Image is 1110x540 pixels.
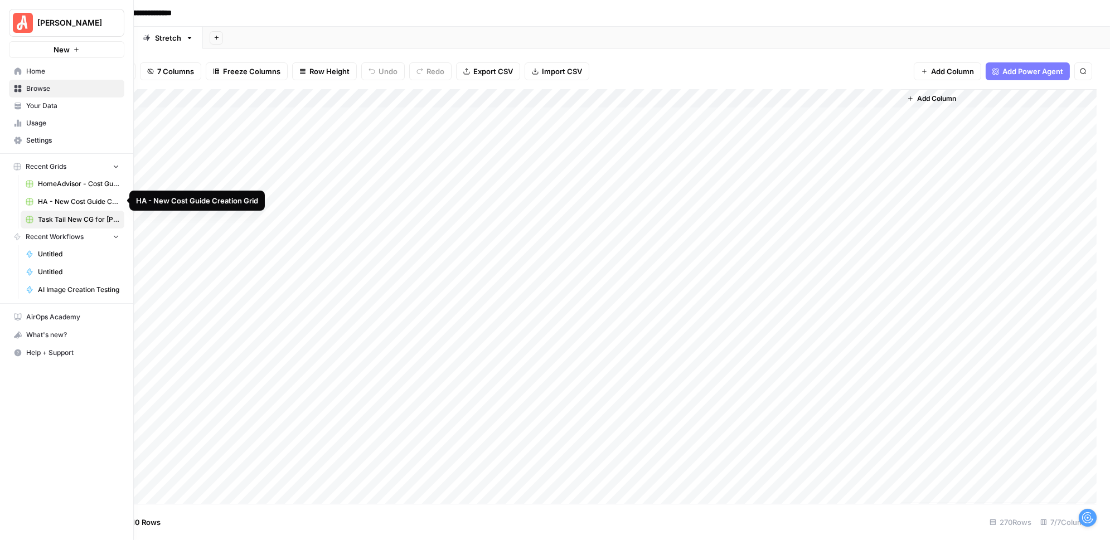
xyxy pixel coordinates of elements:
div: Stretch [155,32,181,43]
button: What's new? [9,326,124,344]
button: Help + Support [9,344,124,362]
a: Stretch [133,27,203,49]
span: Browse [26,84,119,94]
button: Add Power Agent [986,62,1070,80]
span: Freeze Columns [223,66,280,77]
span: Your Data [26,101,119,111]
div: 270 Rows [985,513,1036,531]
span: 7 Columns [157,66,194,77]
a: Task Tail New CG for [PERSON_NAME] Grid [21,211,124,228]
a: Your Data [9,97,124,115]
span: Untitled [38,267,119,277]
a: HomeAdvisor - Cost Guide Updates [21,175,124,193]
button: Workspace: Angi [9,9,124,37]
a: Browse [9,80,124,98]
button: Add Column [914,62,981,80]
button: Recent Grids [9,158,124,175]
a: Untitled [21,245,124,263]
span: Home [26,66,119,76]
span: Recent Grids [26,162,66,172]
span: Task Tail New CG for [PERSON_NAME] Grid [38,215,119,225]
button: Recent Workflows [9,228,124,245]
a: Home [9,62,124,80]
button: Row Height [292,62,357,80]
a: Untitled [21,263,124,281]
button: 7 Columns [140,62,201,80]
span: Usage [26,118,119,128]
div: What's new? [9,327,124,343]
span: New [54,44,70,55]
a: HA - New Cost Guide Creation Grid [21,193,124,211]
span: Export CSV [473,66,513,77]
a: Settings [9,132,124,149]
button: Import CSV [525,62,589,80]
button: Redo [409,62,452,80]
span: Help + Support [26,348,119,358]
button: Undo [361,62,405,80]
span: HomeAdvisor - Cost Guide Updates [38,179,119,189]
div: HA - New Cost Guide Creation Grid [136,195,258,206]
a: Usage [9,114,124,132]
a: AI Image Creation Testing [21,281,124,299]
span: Untitled [38,249,119,259]
span: Redo [426,66,444,77]
button: Export CSV [456,62,520,80]
span: Add Power Agent [1002,66,1063,77]
span: Undo [379,66,398,77]
div: 7/7 Columns [1036,513,1097,531]
span: Add 10 Rows [116,517,161,528]
button: New [9,41,124,58]
span: AirOps Academy [26,312,119,322]
span: Row Height [309,66,350,77]
span: [PERSON_NAME] [37,17,105,28]
span: Add Column [917,94,956,104]
span: Add Column [931,66,974,77]
span: AI Image Creation Testing [38,285,119,295]
img: Angi Logo [13,13,33,33]
a: AirOps Academy [9,308,124,326]
span: HA - New Cost Guide Creation Grid [38,197,119,207]
button: Add Column [903,91,961,106]
button: Freeze Columns [206,62,288,80]
span: Settings [26,135,119,145]
span: Import CSV [542,66,582,77]
span: Recent Workflows [26,232,84,242]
